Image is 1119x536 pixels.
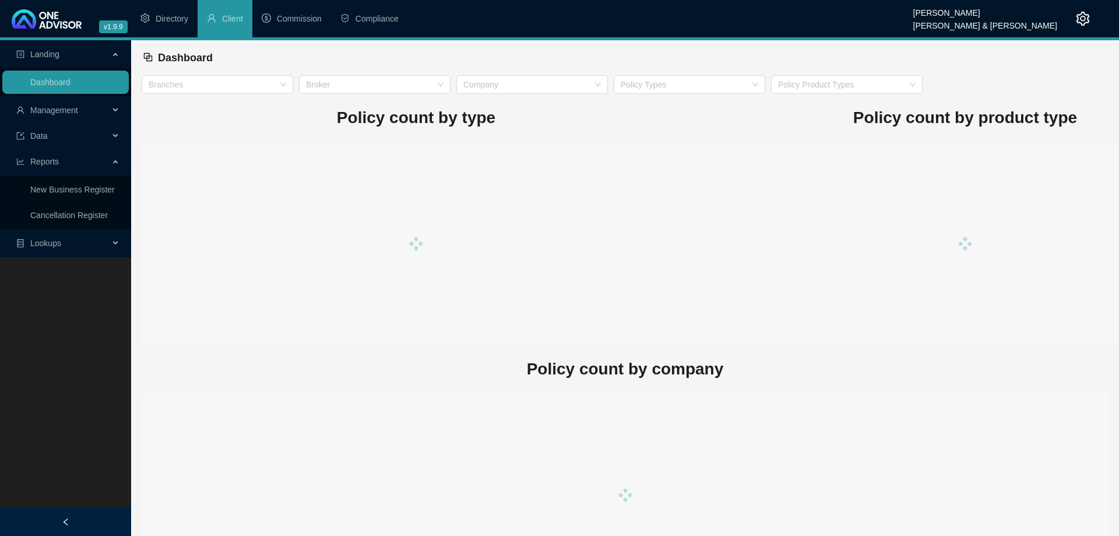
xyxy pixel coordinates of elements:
span: Client [222,14,243,23]
span: setting [1076,12,1090,26]
h1: Policy count by type [142,105,691,131]
span: Directory [156,14,188,23]
span: Dashboard [158,52,213,64]
div: [PERSON_NAME] & [PERSON_NAME] [913,16,1057,29]
span: Lookups [30,239,61,248]
span: safety [340,13,350,23]
span: left [62,518,70,526]
span: Commission [277,14,322,23]
span: Data [30,131,48,141]
span: Landing [30,50,59,59]
span: user [207,13,216,23]
img: 2df55531c6924b55f21c4cf5d4484680-logo-light.svg [12,9,82,29]
span: v1.9.9 [99,20,128,33]
span: line-chart [16,157,24,166]
a: Dashboard [30,78,71,87]
span: profile [16,50,24,58]
span: database [16,239,24,247]
h1: Policy count by company [142,356,1109,382]
span: user [16,106,24,114]
div: [PERSON_NAME] [913,3,1057,16]
span: Reports [30,157,59,166]
a: New Business Register [30,185,115,194]
span: Compliance [356,14,399,23]
span: import [16,132,24,140]
span: dollar [262,13,271,23]
span: setting [140,13,150,23]
a: Cancellation Register [30,211,108,220]
span: block [143,52,153,62]
span: Management [30,106,78,115]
